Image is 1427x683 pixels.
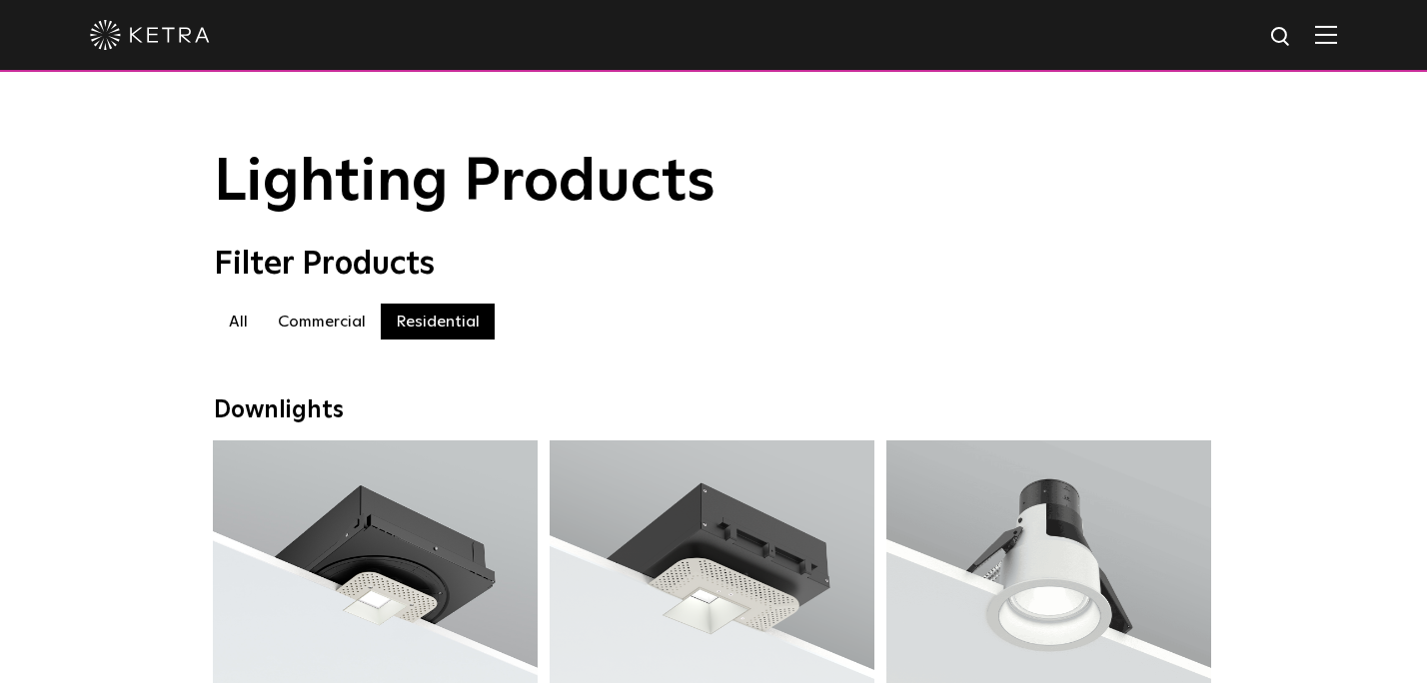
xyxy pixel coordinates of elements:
[214,246,1213,284] div: Filter Products
[214,153,715,213] span: Lighting Products
[381,304,495,340] label: Residential
[1315,25,1337,44] img: Hamburger%20Nav.svg
[1269,25,1294,50] img: search icon
[214,396,1213,425] div: Downlights
[90,20,210,50] img: ketra-logo-2019-white
[263,304,381,340] label: Commercial
[214,304,263,340] label: All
